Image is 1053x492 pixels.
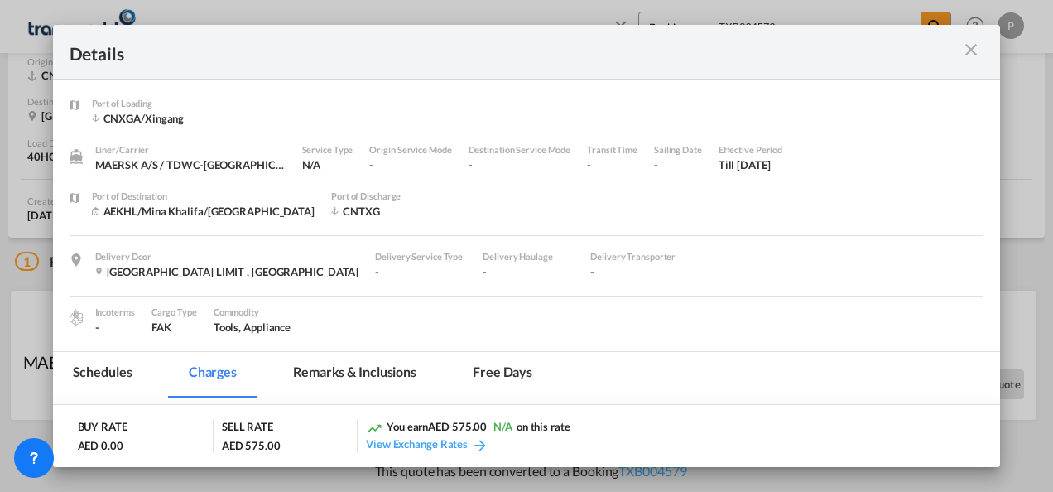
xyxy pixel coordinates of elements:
[95,142,286,157] div: Liner/Carrier
[366,419,570,437] div: You earn on this rate
[92,96,224,111] div: Port of Loading
[222,438,281,453] div: AED 575.00
[469,157,571,172] div: -
[273,352,436,398] md-tab-item: Remarks & Inclusions
[587,157,637,172] div: -
[151,320,197,335] div: FAK
[214,321,291,334] span: Tools, Appliance
[590,264,681,279] div: -
[493,420,512,433] span: N/A
[369,157,451,172] div: -
[53,352,152,398] md-tab-item: Schedules
[590,249,681,264] div: Delivery Transporter
[67,308,85,326] img: cargo.png
[483,249,574,264] div: Delivery Haulage
[472,437,488,453] md-icon: icon-arrow-right
[654,142,702,157] div: Sailing Date
[78,438,123,453] div: AED 0.00
[95,249,359,264] div: Delivery Door
[366,437,488,451] a: View Exchange Rates
[369,142,451,157] div: Origin Service Mode
[92,189,315,204] div: Port of Destination
[169,352,257,398] md-tab-item: Charges
[222,419,273,438] div: SELL RATE
[92,111,224,126] div: CNXGA/Xingang
[151,305,197,320] div: Cargo Type
[95,157,286,172] div: MAERSK A/S / TDWC-DUBAI
[92,204,315,219] div: AEKHL/Mina Khalifa/Abu Dhabi
[483,264,574,279] div: -
[469,142,571,157] div: Destination Service Mode
[331,204,464,219] div: CNTXG
[302,158,321,171] span: N/A
[453,352,552,398] md-tab-item: Free days
[53,25,1001,468] md-dialog: Port of ...
[95,320,135,335] div: -
[719,142,782,157] div: Effective Period
[78,419,127,438] div: BUY RATE
[70,41,892,62] div: Details
[95,264,359,279] div: ABU DHABI CITY LIMIT , United Arab Emirates
[375,249,466,264] div: Delivery Service Type
[214,305,291,320] div: Commodity
[331,189,464,204] div: Port of Discharge
[587,142,637,157] div: Transit Time
[95,305,135,320] div: Incoterms
[961,40,981,60] md-icon: icon-close m-3 fg-AAA8AD cursor
[428,420,487,433] span: AED 575.00
[654,157,702,172] div: -
[53,352,570,398] md-pagination-wrapper: Use the left and right arrow keys to navigate between tabs
[375,264,466,279] div: -
[366,420,382,437] md-icon: icon-trending-up
[302,142,353,157] div: Service Type
[719,157,771,172] div: Till 30 Sep 2025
